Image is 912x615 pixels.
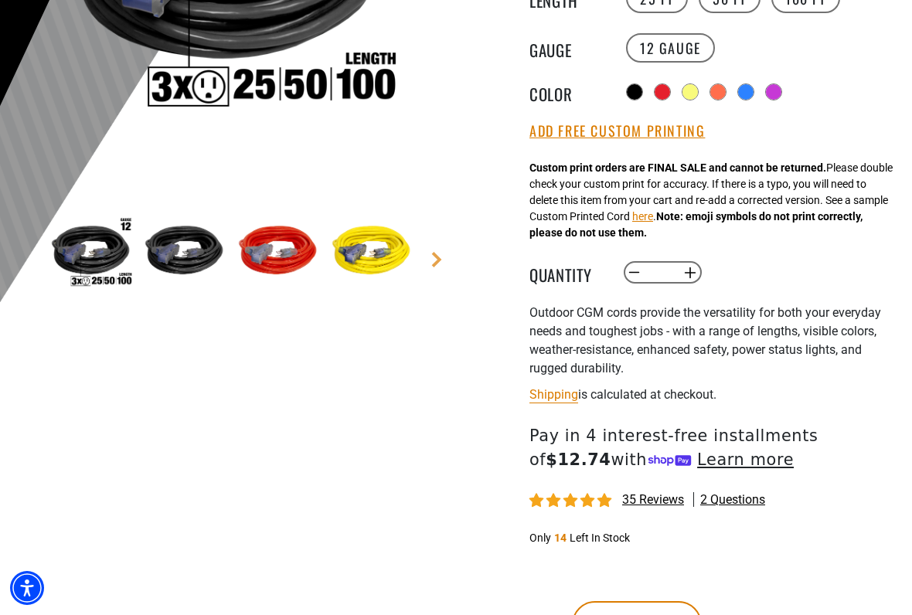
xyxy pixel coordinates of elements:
span: 35 reviews [622,492,684,507]
strong: Note: emoji symbols do not print correctly, please do not use them. [529,210,863,239]
div: Accessibility Menu [10,571,44,605]
span: Only [529,532,551,544]
img: red [233,209,322,298]
span: 14 [554,532,567,544]
span: 4.80 stars [529,494,614,508]
span: Outdoor CGM cords provide the versatility for both your everyday needs and toughest jobs - with a... [529,305,881,375]
button: here [632,209,653,225]
legend: Gauge [529,38,607,58]
a: Next [429,252,444,267]
label: Quantity [529,263,607,283]
div: is calculated at checkout. [529,384,900,405]
legend: Color [529,82,607,102]
img: neon yellow [326,209,416,298]
span: 2 questions [700,491,765,508]
img: black [139,209,229,298]
a: Shipping [529,387,578,402]
span: Left In Stock [570,532,630,544]
label: 12 Gauge [626,33,715,63]
button: Add Free Custom Printing [529,123,705,140]
strong: Custom print orders are FINAL SALE and cannot be returned. [529,161,826,174]
div: Please double check your custom print for accuracy. If there is a typo, you will need to delete t... [529,160,893,241]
